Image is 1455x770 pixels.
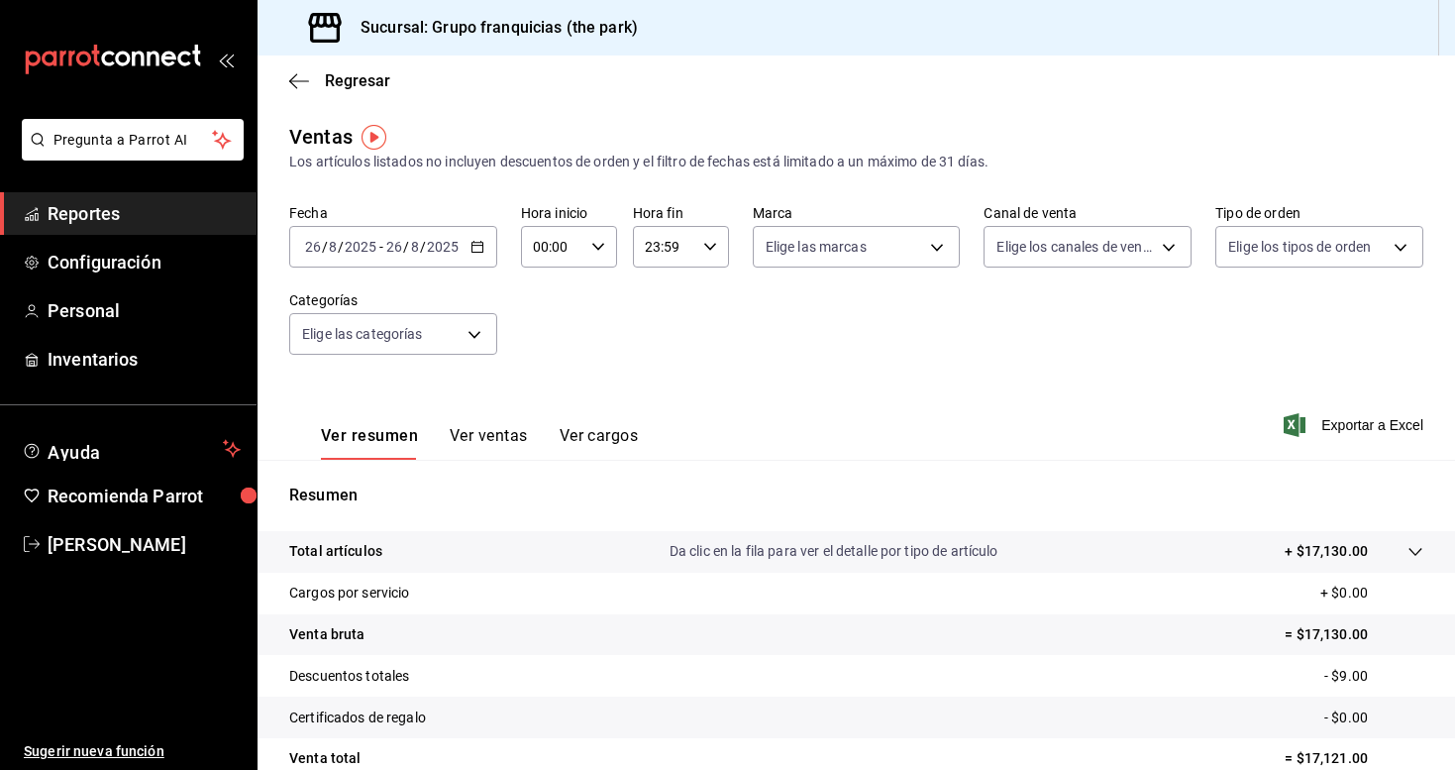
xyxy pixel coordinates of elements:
[766,237,867,257] span: Elige las marcas
[289,583,410,604] p: Cargos por servicio
[48,249,241,275] span: Configuración
[289,666,409,687] p: Descuentos totales
[22,119,244,161] button: Pregunta a Parrot AI
[1324,708,1423,728] p: - $0.00
[670,541,998,562] p: Da clic en la fila para ver el detalle por tipo de artículo
[322,239,328,255] span: /
[289,484,1423,507] p: Resumen
[1324,666,1423,687] p: - $9.00
[289,71,390,90] button: Regresar
[304,239,322,255] input: --
[1288,413,1423,437] button: Exportar a Excel
[53,130,213,151] span: Pregunta a Parrot AI
[633,206,729,220] label: Hora fin
[1285,748,1423,769] p: = $17,121.00
[984,206,1192,220] label: Canal de venta
[289,624,364,645] p: Venta bruta
[289,206,497,220] label: Fecha
[14,144,244,165] a: Pregunta a Parrot AI
[289,708,426,728] p: Certificados de regalo
[321,426,638,460] div: navigation tabs
[289,293,497,307] label: Categorías
[48,346,241,373] span: Inventarios
[996,237,1155,257] span: Elige los canales de venta
[48,483,241,509] span: Recomienda Parrot
[338,239,344,255] span: /
[426,239,460,255] input: ----
[379,239,383,255] span: -
[48,437,215,461] span: Ayuda
[521,206,617,220] label: Hora inicio
[753,206,961,220] label: Marca
[560,426,639,460] button: Ver cargos
[403,239,409,255] span: /
[1215,206,1423,220] label: Tipo de orden
[345,16,638,40] h3: Sucursal: Grupo franquicias (the park)
[1320,583,1423,604] p: + $0.00
[289,122,353,152] div: Ventas
[1285,624,1423,645] p: = $17,130.00
[48,531,241,558] span: [PERSON_NAME]
[218,52,234,67] button: open_drawer_menu
[385,239,403,255] input: --
[325,71,390,90] span: Regresar
[410,239,420,255] input: --
[344,239,377,255] input: ----
[48,200,241,227] span: Reportes
[302,324,423,344] span: Elige las categorías
[450,426,528,460] button: Ver ventas
[289,152,1423,172] div: Los artículos listados no incluyen descuentos de orden y el filtro de fechas está limitado a un m...
[420,239,426,255] span: /
[362,125,386,150] img: Tooltip marker
[328,239,338,255] input: --
[289,541,382,562] p: Total artículos
[48,297,241,324] span: Personal
[321,426,418,460] button: Ver resumen
[1228,237,1371,257] span: Elige los tipos de orden
[24,741,241,762] span: Sugerir nueva función
[1285,541,1368,562] p: + $17,130.00
[289,748,361,769] p: Venta total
